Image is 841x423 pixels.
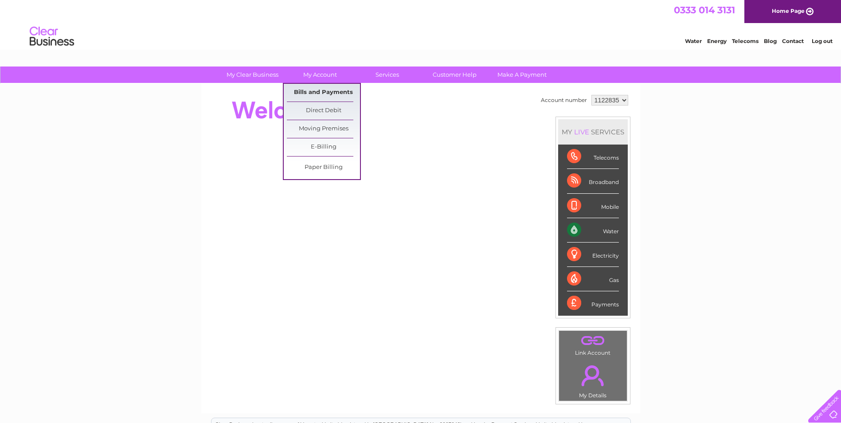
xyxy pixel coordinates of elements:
[29,23,74,50] img: logo.png
[567,145,619,169] div: Telecoms
[351,67,424,83] a: Services
[561,360,625,391] a: .
[567,169,619,193] div: Broadband
[812,38,833,44] a: Log out
[707,38,727,44] a: Energy
[287,84,360,102] a: Bills and Payments
[287,120,360,138] a: Moving Premises
[567,291,619,315] div: Payments
[567,218,619,243] div: Water
[558,119,628,145] div: MY SERVICES
[764,38,777,44] a: Blog
[572,128,591,136] div: LIVE
[287,159,360,176] a: Paper Billing
[561,333,625,349] a: .
[567,243,619,267] div: Electricity
[485,67,559,83] a: Make A Payment
[211,5,630,43] div: Clear Business is a trading name of Verastar Limited (registered in [GEOGRAPHIC_DATA] No. 3667643...
[567,194,619,218] div: Mobile
[216,67,289,83] a: My Clear Business
[732,38,759,44] a: Telecoms
[287,102,360,120] a: Direct Debit
[685,38,702,44] a: Water
[418,67,491,83] a: Customer Help
[287,138,360,156] a: E-Billing
[559,358,627,401] td: My Details
[674,4,735,16] a: 0333 014 3131
[283,67,356,83] a: My Account
[782,38,804,44] a: Contact
[567,267,619,291] div: Gas
[559,330,627,358] td: Link Account
[539,93,589,108] td: Account number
